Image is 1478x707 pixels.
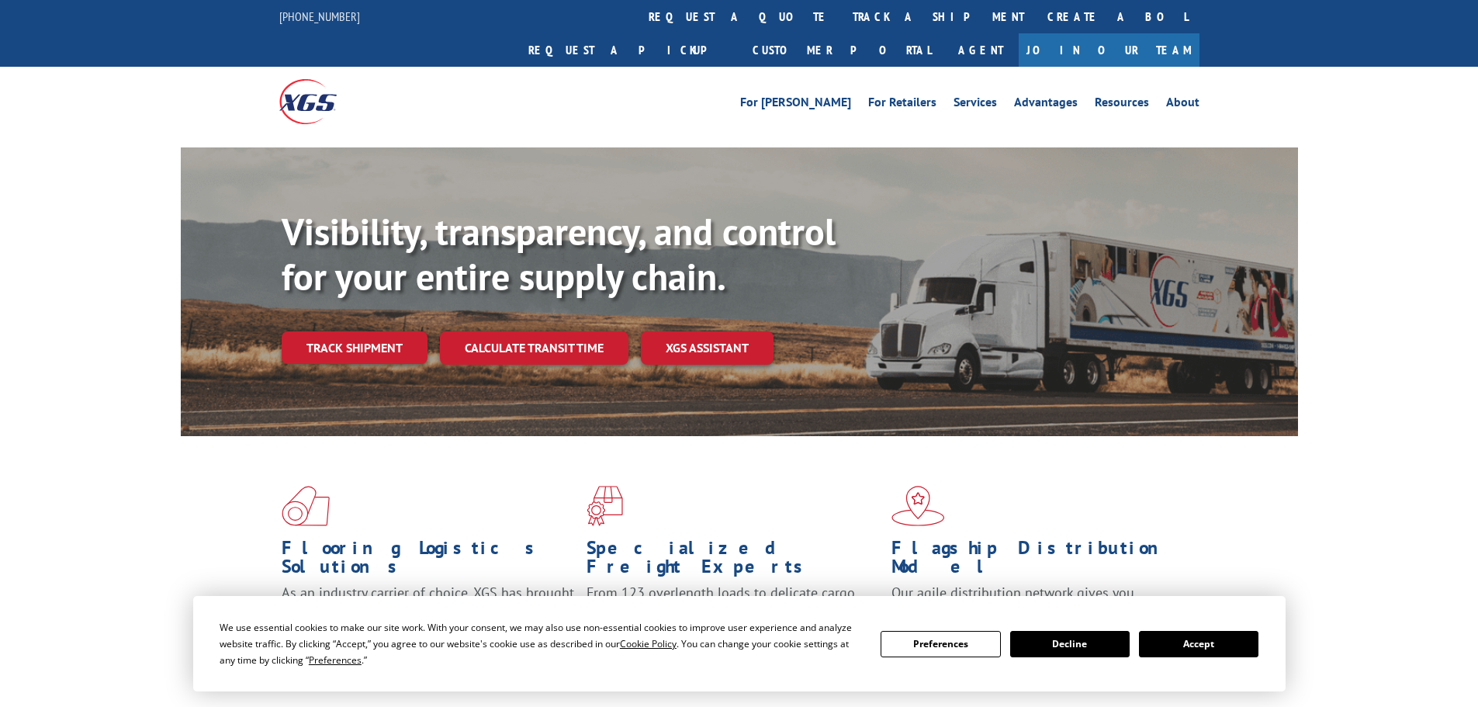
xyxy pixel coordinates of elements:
[1095,96,1149,113] a: Resources
[641,331,774,365] a: XGS ASSISTANT
[517,33,741,67] a: Request a pickup
[1139,631,1258,657] button: Accept
[1166,96,1199,113] a: About
[891,584,1177,620] span: Our agile distribution network gives you nationwide inventory management on demand.
[1010,631,1130,657] button: Decline
[309,653,362,667] span: Preferences
[1019,33,1199,67] a: Join Our Team
[440,331,628,365] a: Calculate transit time
[891,486,945,526] img: xgs-icon-flagship-distribution-model-red
[279,9,360,24] a: [PHONE_NUMBER]
[282,539,575,584] h1: Flooring Logistics Solutions
[954,96,997,113] a: Services
[282,331,427,364] a: Track shipment
[587,539,880,584] h1: Specialized Freight Experts
[587,584,880,653] p: From 123 overlength loads to delicate cargo, our experienced staff knows the best way to move you...
[1014,96,1078,113] a: Advantages
[891,539,1185,584] h1: Flagship Distribution Model
[220,619,862,668] div: We use essential cookies to make our site work. With your consent, we may also use non-essential ...
[282,486,330,526] img: xgs-icon-total-supply-chain-intelligence-red
[740,96,851,113] a: For [PERSON_NAME]
[193,596,1286,691] div: Cookie Consent Prompt
[282,584,574,639] span: As an industry carrier of choice, XGS has brought innovation and dedication to flooring logistics...
[587,486,623,526] img: xgs-icon-focused-on-flooring-red
[741,33,943,67] a: Customer Portal
[620,637,677,650] span: Cookie Policy
[943,33,1019,67] a: Agent
[282,207,836,300] b: Visibility, transparency, and control for your entire supply chain.
[881,631,1000,657] button: Preferences
[868,96,936,113] a: For Retailers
